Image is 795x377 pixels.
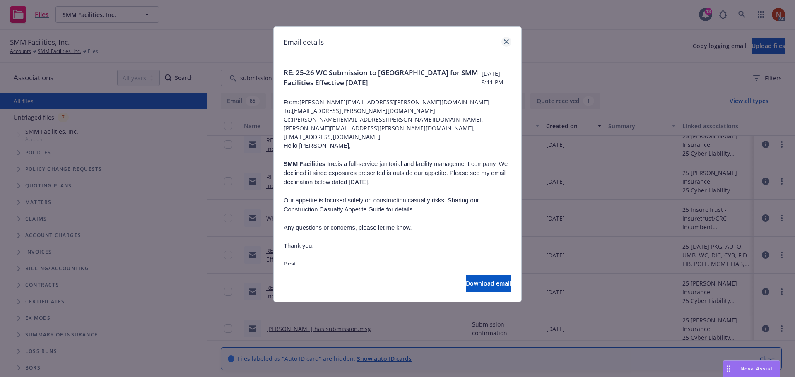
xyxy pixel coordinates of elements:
p: is a full-service janitorial and facility management company. We declined it since exposures pres... [284,159,511,187]
span: From: [PERSON_NAME][EMAIL_ADDRESS][PERSON_NAME][DOMAIN_NAME] [284,98,511,106]
div: Drag to move [723,361,734,377]
span: [DATE] 8:11 PM [482,69,511,86]
a: close [501,37,511,47]
span: Nova Assist [740,365,773,372]
span: To: [EMAIL_ADDRESS][PERSON_NAME][DOMAIN_NAME] [284,106,511,115]
h1: Email details [284,37,324,48]
b: SMM Facilities Inc. [284,161,337,167]
p: Our appetite is focused solely on construction casualty risks. Sharing our Construction Casualty ... [284,196,511,214]
p: Any questions or concerns, please let me know. [284,223,511,232]
button: Nova Assist [723,360,780,377]
p: Best, [284,259,511,269]
p: Thank you. [284,241,511,250]
p: Hello [PERSON_NAME], [284,141,511,150]
span: RE: 25-26 WC Submission to [GEOGRAPHIC_DATA] for SMM Facilities Effective [DATE] [284,68,482,88]
span: Cc: [PERSON_NAME][EMAIL_ADDRESS][PERSON_NAME][DOMAIN_NAME],[PERSON_NAME][EMAIL_ADDRESS][PERSON_NA... [284,115,511,141]
span: Download email [466,279,511,287]
button: Download email [466,275,511,292]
